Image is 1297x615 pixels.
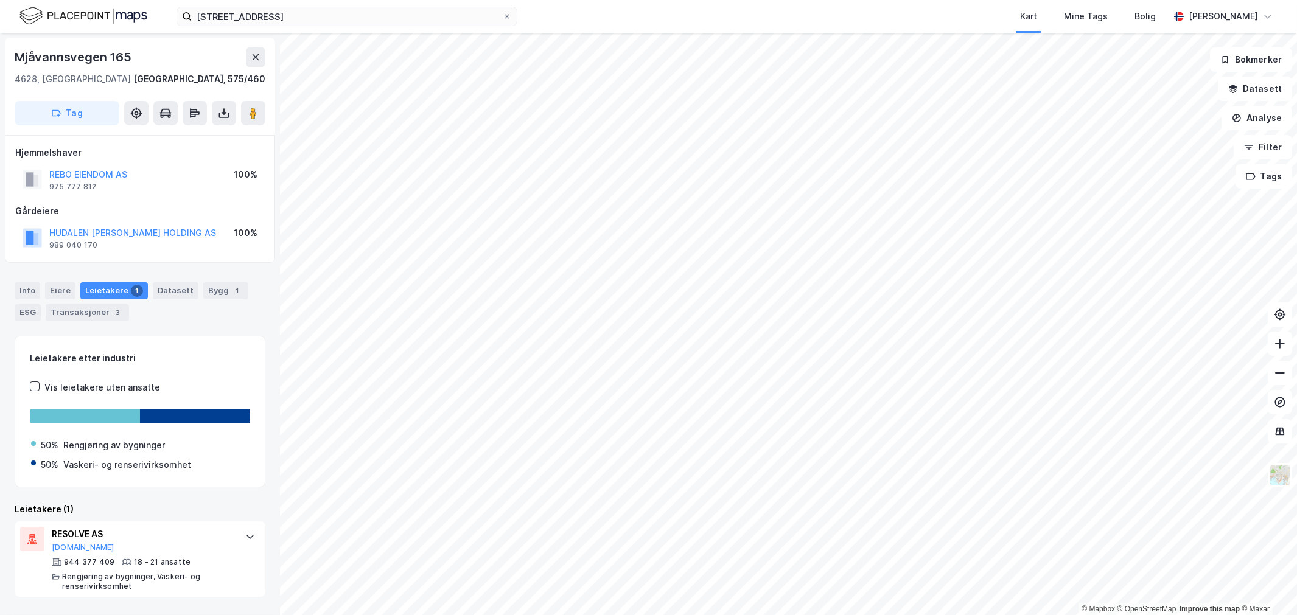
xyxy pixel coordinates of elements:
div: Transaksjoner [46,304,129,321]
button: Tags [1236,164,1292,189]
div: Gårdeiere [15,204,265,218]
button: Analyse [1222,106,1292,130]
div: Rengjøring av bygninger, Vaskeri- og renserivirksomhet [62,572,233,591]
div: 100% [234,226,257,240]
div: RESOLVE AS [52,527,233,541]
div: [PERSON_NAME] [1189,9,1258,24]
div: 4628, [GEOGRAPHIC_DATA] [15,72,131,86]
div: Bolig [1134,9,1156,24]
div: Kart [1020,9,1037,24]
div: Rengjøring av bygninger [63,438,165,453]
div: Vaskeri- og renserivirksomhet [63,457,191,472]
div: 3 [112,307,124,319]
a: OpenStreetMap [1117,605,1176,613]
a: Improve this map [1180,605,1240,613]
img: Z [1268,464,1292,487]
div: [GEOGRAPHIC_DATA], 575/460 [133,72,265,86]
div: Mine Tags [1064,9,1108,24]
button: [DOMAIN_NAME] [52,543,114,552]
button: Filter [1234,135,1292,159]
div: Eiere [45,282,75,299]
iframe: Chat Widget [1236,557,1297,615]
div: 1 [231,285,243,297]
div: Leietakere (1) [15,502,265,516]
a: Mapbox [1082,605,1115,613]
div: Kontrollprogram for chat [1236,557,1297,615]
div: Hjemmelshaver [15,145,265,160]
div: Vis leietakere uten ansatte [44,380,160,395]
img: logo.f888ab2527a4732fd821a326f86c7f29.svg [19,5,147,27]
div: 18 - 21 ansatte [134,557,191,567]
div: 50% [41,457,58,472]
div: 989 040 170 [49,240,97,250]
button: Datasett [1218,77,1292,101]
div: ESG [15,304,41,321]
div: 50% [41,438,58,453]
button: Tag [15,101,119,125]
div: Mjåvannsvegen 165 [15,47,134,67]
div: Bygg [203,282,248,299]
div: Info [15,282,40,299]
div: Leietakere etter industri [30,351,250,366]
div: Leietakere [80,282,148,299]
div: 1 [131,285,143,297]
button: Bokmerker [1210,47,1292,72]
div: 100% [234,167,257,182]
div: Datasett [153,282,198,299]
input: Søk på adresse, matrikkel, gårdeiere, leietakere eller personer [192,7,502,26]
div: 944 377 409 [64,557,114,567]
div: 975 777 812 [49,182,96,192]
